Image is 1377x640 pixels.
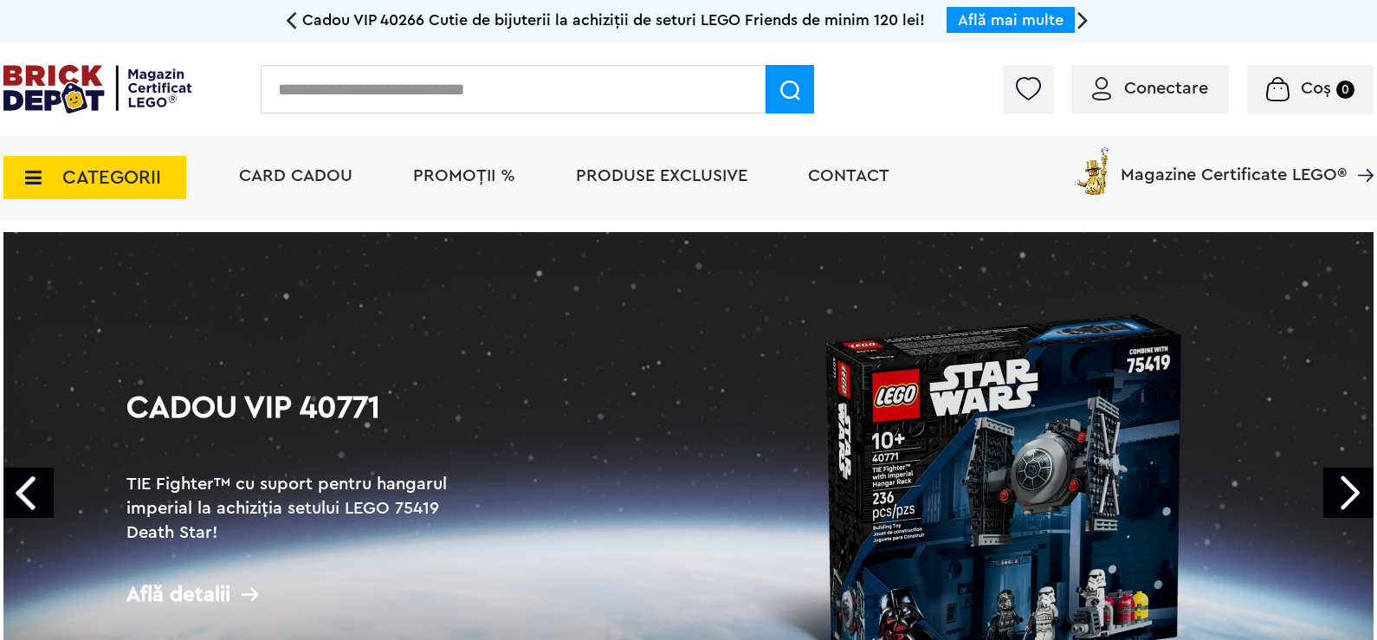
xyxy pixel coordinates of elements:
a: Magazine Certificate LEGO® [1347,144,1374,161]
a: Card Cadou [239,167,352,184]
span: Conectare [1124,80,1208,97]
a: Next [1323,468,1374,518]
h2: TIE Fighter™ cu suport pentru hangarul imperial la achiziția setului LEGO 75419 Death Star! [126,472,473,545]
span: Coș [1301,80,1331,97]
a: Produse exclusive [576,167,747,184]
a: Contact [808,167,889,184]
span: CATEGORII [62,168,161,187]
span: Magazine Certificate LEGO® [1121,144,1347,184]
a: Conectare [1092,80,1208,97]
a: Prev [3,468,54,518]
small: 0 [1336,81,1354,99]
h1: Cadou VIP 40771 [126,392,473,455]
span: Cadou VIP 40266 Cutie de bijuterii la achiziții de seturi LEGO Friends de minim 120 lei! [302,12,925,28]
div: Află detalii [126,584,473,605]
a: Află mai multe [958,12,1063,28]
a: PROMOȚII % [413,167,515,184]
